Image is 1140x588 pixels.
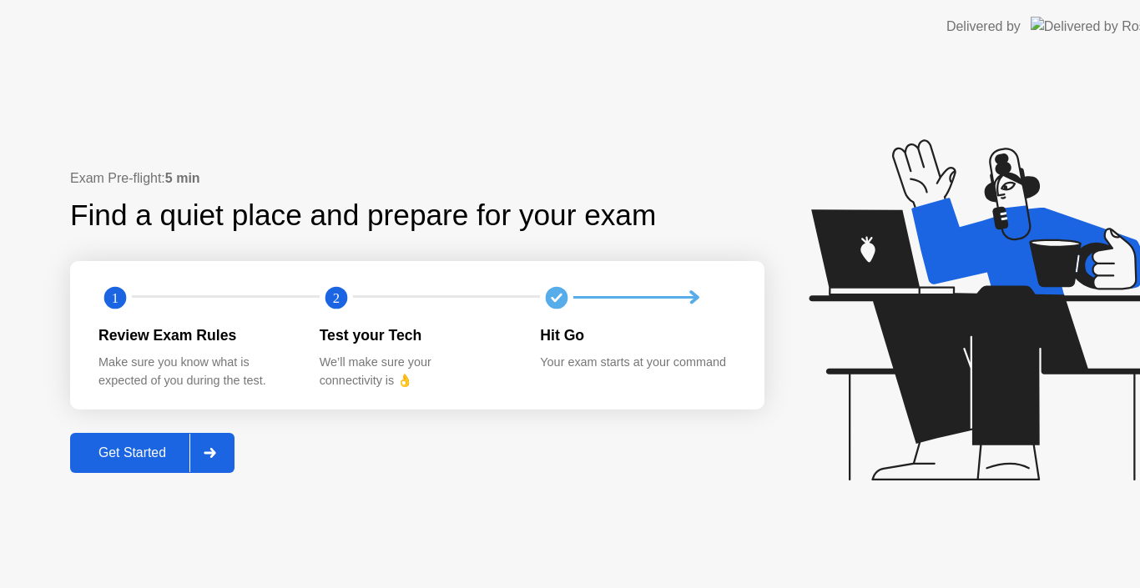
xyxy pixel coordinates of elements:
[320,354,514,389] div: We’ll make sure your connectivity is 👌
[946,17,1021,37] div: Delivered by
[70,168,764,188] div: Exam Pre-flight:
[540,324,734,346] div: Hit Go
[540,354,734,372] div: Your exam starts at your command
[320,324,514,346] div: Test your Tech
[98,354,293,389] div: Make sure you know what is expected of you during the test.
[75,445,189,460] div: Get Started
[70,193,658,238] div: Find a quiet place and prepare for your exam
[165,171,200,185] b: 5 min
[112,289,119,305] text: 1
[333,289,340,305] text: 2
[98,324,293,346] div: Review Exam Rules
[70,433,235,473] button: Get Started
